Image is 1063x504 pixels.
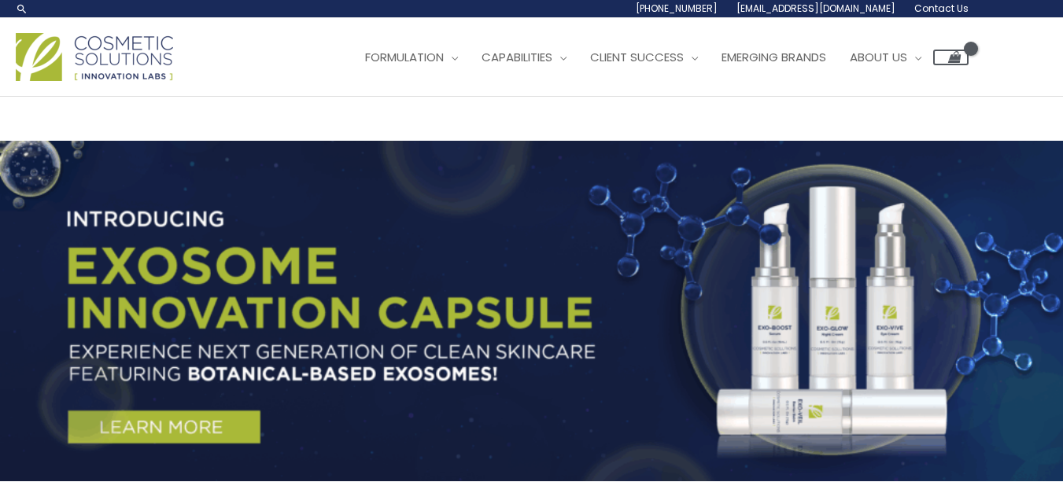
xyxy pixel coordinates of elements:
a: About Us [838,34,933,81]
a: Emerging Brands [710,34,838,81]
nav: Site Navigation [341,34,969,81]
span: About Us [850,49,907,65]
span: Client Success [590,49,684,65]
span: Contact Us [914,2,969,15]
a: Formulation [353,34,470,81]
img: Cosmetic Solutions Logo [16,33,173,81]
span: Capabilities [482,49,552,65]
span: [PHONE_NUMBER] [636,2,718,15]
a: Capabilities [470,34,578,81]
a: View Shopping Cart, empty [933,50,969,65]
span: Emerging Brands [722,49,826,65]
span: Formulation [365,49,444,65]
span: [EMAIL_ADDRESS][DOMAIN_NAME] [736,2,895,15]
a: Search icon link [16,2,28,15]
a: Client Success [578,34,710,81]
